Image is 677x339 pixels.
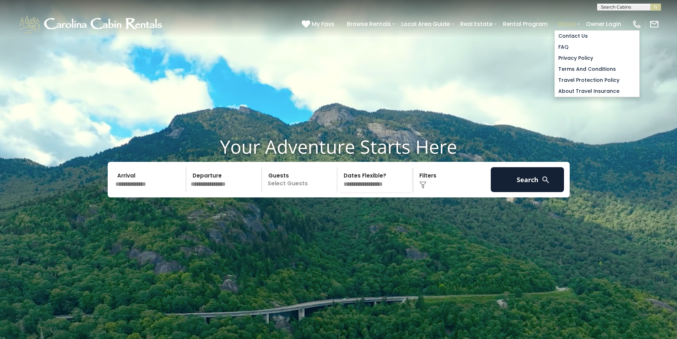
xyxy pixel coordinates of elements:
a: About [554,18,579,30]
a: Contact Us [555,31,639,42]
a: FAQ [555,42,639,53]
a: Travel Protection Policy [555,75,639,86]
a: Real Estate [457,18,496,30]
img: filter--v1.png [419,181,426,189]
img: White-1-1-2.png [18,14,165,35]
a: About Travel Insurance [555,86,639,97]
a: Browse Rentals [343,18,394,30]
p: Select Guests [264,167,337,192]
img: mail-regular-white.png [649,19,659,29]
h1: Your Adventure Starts Here [5,136,672,158]
a: Local Area Guide [398,18,453,30]
a: My Favs [302,20,336,29]
a: Privacy Policy [555,53,639,64]
button: Search [491,167,564,192]
span: My Favs [312,20,334,28]
img: phone-regular-white.png [632,19,642,29]
a: Terms and Conditions [555,64,639,75]
img: search-regular-white.png [541,175,550,184]
a: Owner Login [582,18,625,30]
a: Rental Program [499,18,551,30]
